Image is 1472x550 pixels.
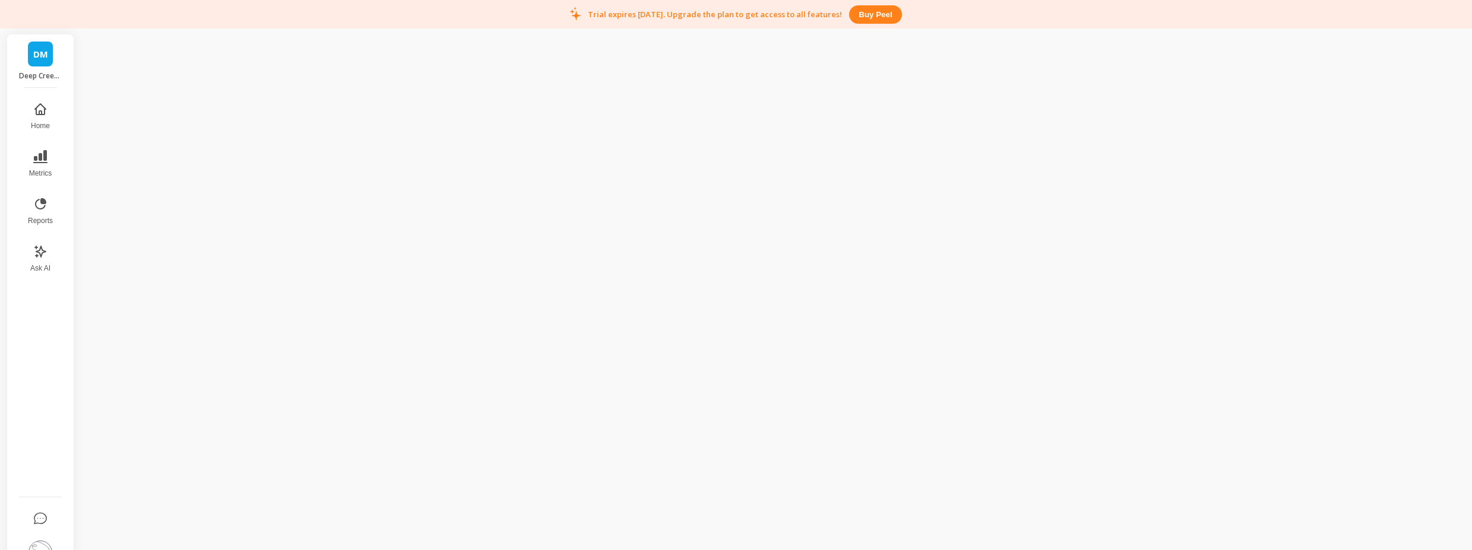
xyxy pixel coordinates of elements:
span: Ask AI [30,263,50,273]
span: Metrics [29,169,52,178]
p: Deep Creek Mushrooms [19,71,62,81]
button: Metrics [21,142,60,185]
button: Reports [21,190,60,233]
span: DM [33,47,48,61]
span: Home [31,121,50,131]
button: Help [16,505,65,533]
p: Trial expires [DATE]. Upgrade the plan to get access to all features! [588,9,842,20]
button: Home [21,95,60,138]
button: Buy peel [849,5,901,24]
button: Ask AI [21,237,60,280]
span: Reports [28,216,53,225]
